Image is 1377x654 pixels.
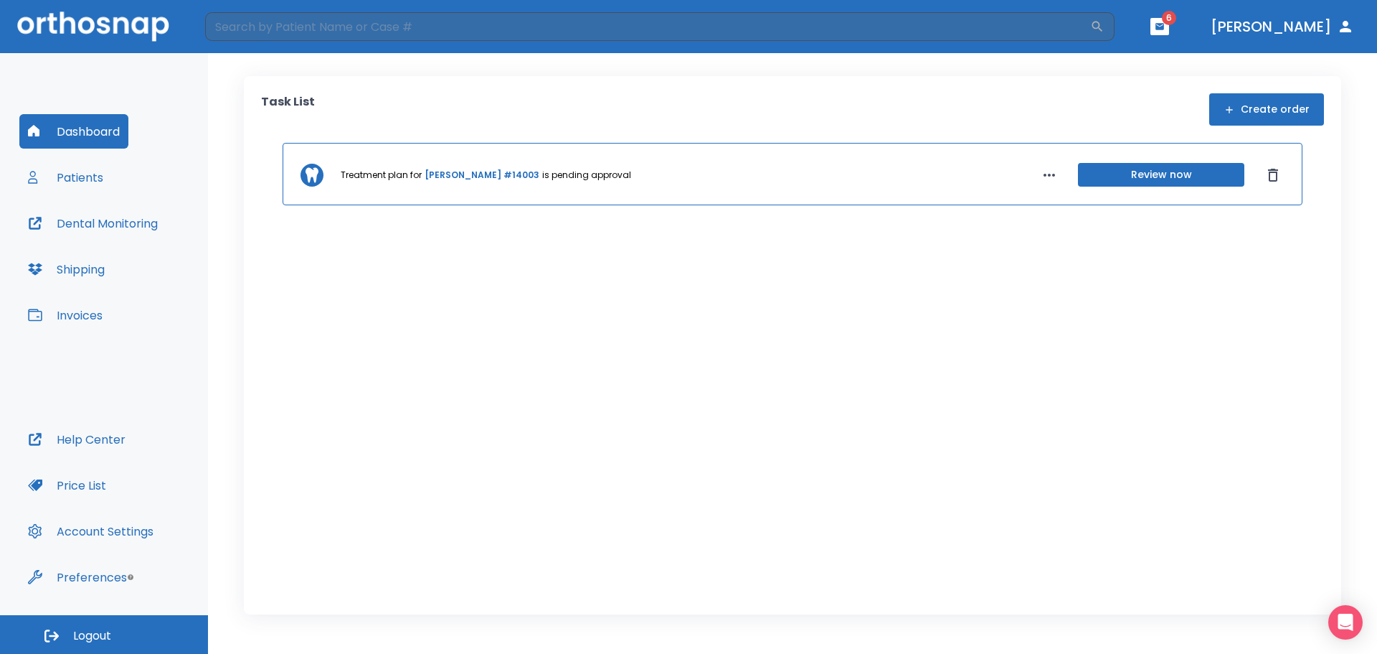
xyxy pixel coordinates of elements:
[19,298,111,332] button: Invoices
[17,11,169,41] img: Orthosnap
[1262,164,1284,187] button: Dismiss
[19,468,115,503] button: Price List
[19,560,136,594] button: Preferences
[19,114,128,149] button: Dashboard
[542,169,631,182] p: is pending approval
[19,206,166,240] button: Dental Monitoring
[19,252,113,286] button: Shipping
[1209,93,1324,126] button: Create order
[425,169,539,182] a: [PERSON_NAME] #14003
[124,571,137,584] div: Tooltip anchor
[1205,14,1360,39] button: [PERSON_NAME]
[1078,163,1244,187] button: Review now
[19,422,134,457] button: Help Center
[1162,11,1176,25] span: 6
[341,169,422,182] p: Treatment plan for
[19,160,112,195] button: Patients
[205,12,1090,41] input: Search by Patient Name or Case #
[1328,605,1363,640] div: Open Intercom Messenger
[261,93,315,126] p: Task List
[73,628,111,644] span: Logout
[19,514,162,548] button: Account Settings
